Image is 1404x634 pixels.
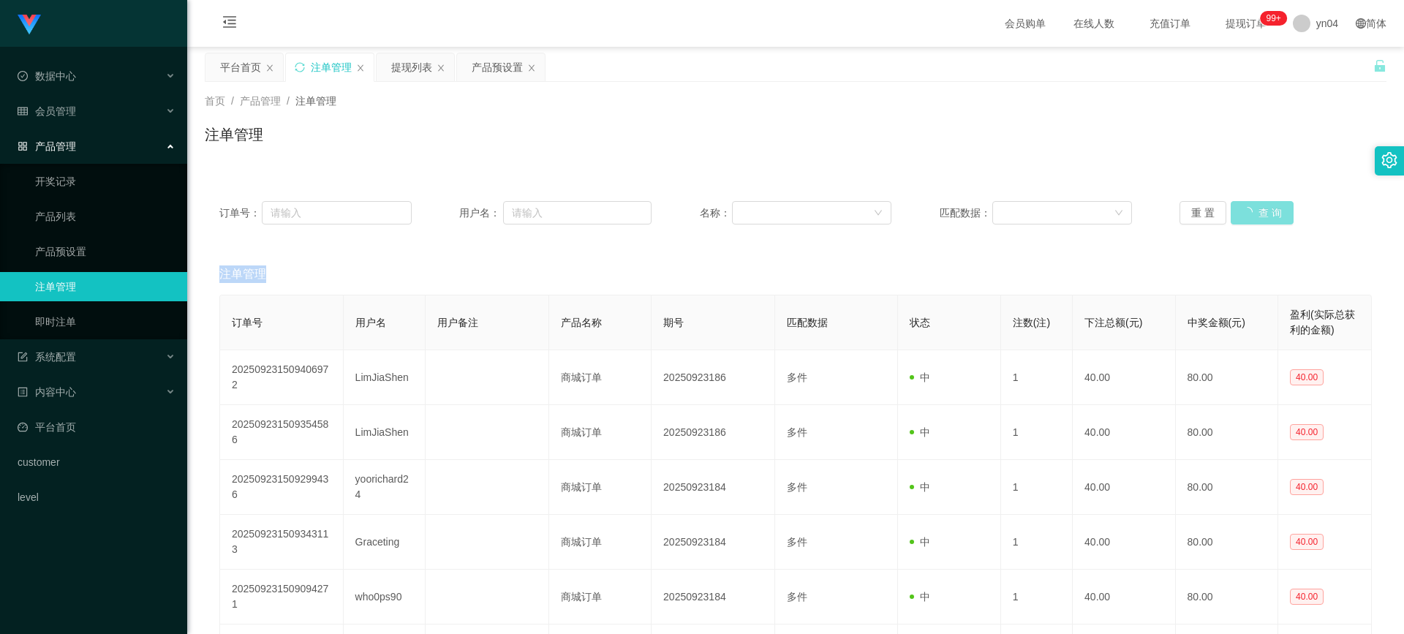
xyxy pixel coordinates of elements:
[1290,534,1324,550] span: 40.00
[1073,350,1175,405] td: 40.00
[787,536,807,548] span: 多件
[18,140,76,152] span: 产品管理
[18,141,28,151] i: 图标: appstore-o
[1176,405,1278,460] td: 80.00
[503,201,652,224] input: 请输入
[220,460,344,515] td: 202509231509299436
[18,351,76,363] span: 系统配置
[262,201,411,224] input: 请输入
[1013,317,1050,328] span: 注数(注)
[220,570,344,624] td: 202509231509094271
[437,317,478,328] span: 用户备注
[1142,18,1198,29] span: 充值订单
[437,64,445,72] i: 图标: close
[220,53,261,81] div: 平台首页
[1188,317,1245,328] span: 中奖金额(元)
[549,405,652,460] td: 商城订单
[391,53,432,81] div: 提现列表
[35,272,175,301] a: 注单管理
[344,460,426,515] td: yoorichard24
[663,317,684,328] span: 期号
[549,350,652,405] td: 商城订单
[344,350,426,405] td: LimJiaShen
[219,205,262,221] span: 订单号：
[18,386,76,398] span: 内容中心
[652,405,775,460] td: 20250923186
[18,387,28,397] i: 图标: profile
[787,426,807,438] span: 多件
[1381,152,1397,168] i: 图标: setting
[18,15,41,35] img: logo.9652507e.png
[18,412,175,442] a: 图标: dashboard平台首页
[1290,424,1324,440] span: 40.00
[1001,350,1073,405] td: 1
[1290,369,1324,385] span: 40.00
[652,460,775,515] td: 20250923184
[787,591,807,603] span: 多件
[344,515,426,570] td: Graceting
[265,64,274,72] i: 图标: close
[1176,350,1278,405] td: 80.00
[18,448,175,477] a: customer
[787,481,807,493] span: 多件
[35,307,175,336] a: 即时注单
[910,371,930,383] span: 中
[232,317,263,328] span: 订单号
[910,426,930,438] span: 中
[910,536,930,548] span: 中
[652,350,775,405] td: 20250923186
[344,405,426,460] td: LimJiaShen
[287,95,290,107] span: /
[1290,309,1355,336] span: 盈利(实际总获利的金额)
[1356,18,1366,29] i: 图标: global
[18,483,175,512] a: level
[1073,570,1175,624] td: 40.00
[1001,460,1073,515] td: 1
[219,265,266,283] span: 注单管理
[549,570,652,624] td: 商城订单
[1001,570,1073,624] td: 1
[355,317,386,328] span: 用户名
[1001,515,1073,570] td: 1
[787,317,828,328] span: 匹配数据
[472,53,523,81] div: 产品预设置
[910,481,930,493] span: 中
[652,570,775,624] td: 20250923184
[35,202,175,231] a: 产品列表
[205,124,263,146] h1: 注单管理
[344,570,426,624] td: who0ps90
[910,317,930,328] span: 状态
[35,167,175,196] a: 开奖记录
[652,515,775,570] td: 20250923184
[700,205,732,221] span: 名称：
[18,106,28,116] i: 图标: table
[787,371,807,383] span: 多件
[1290,589,1324,605] span: 40.00
[18,105,76,117] span: 会员管理
[1260,11,1286,26] sup: 322
[356,64,365,72] i: 图标: close
[35,237,175,266] a: 产品预设置
[1001,405,1073,460] td: 1
[1180,201,1226,224] button: 重 置
[1176,515,1278,570] td: 80.00
[1073,515,1175,570] td: 40.00
[1084,317,1142,328] span: 下注总额(元)
[549,515,652,570] td: 商城订单
[1176,570,1278,624] td: 80.00
[295,62,305,72] i: 图标: sync
[295,95,336,107] span: 注单管理
[910,591,930,603] span: 中
[205,95,225,107] span: 首页
[18,71,28,81] i: 图标: check-circle-o
[874,208,883,219] i: 图标: down
[205,1,254,48] i: 图标: menu-fold
[459,205,503,221] span: 用户名：
[1218,18,1274,29] span: 提现订单
[220,515,344,570] td: 202509231509343113
[220,405,344,460] td: 202509231509354586
[940,205,992,221] span: 匹配数据：
[18,70,76,82] span: 数据中心
[1114,208,1123,219] i: 图标: down
[527,64,536,72] i: 图标: close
